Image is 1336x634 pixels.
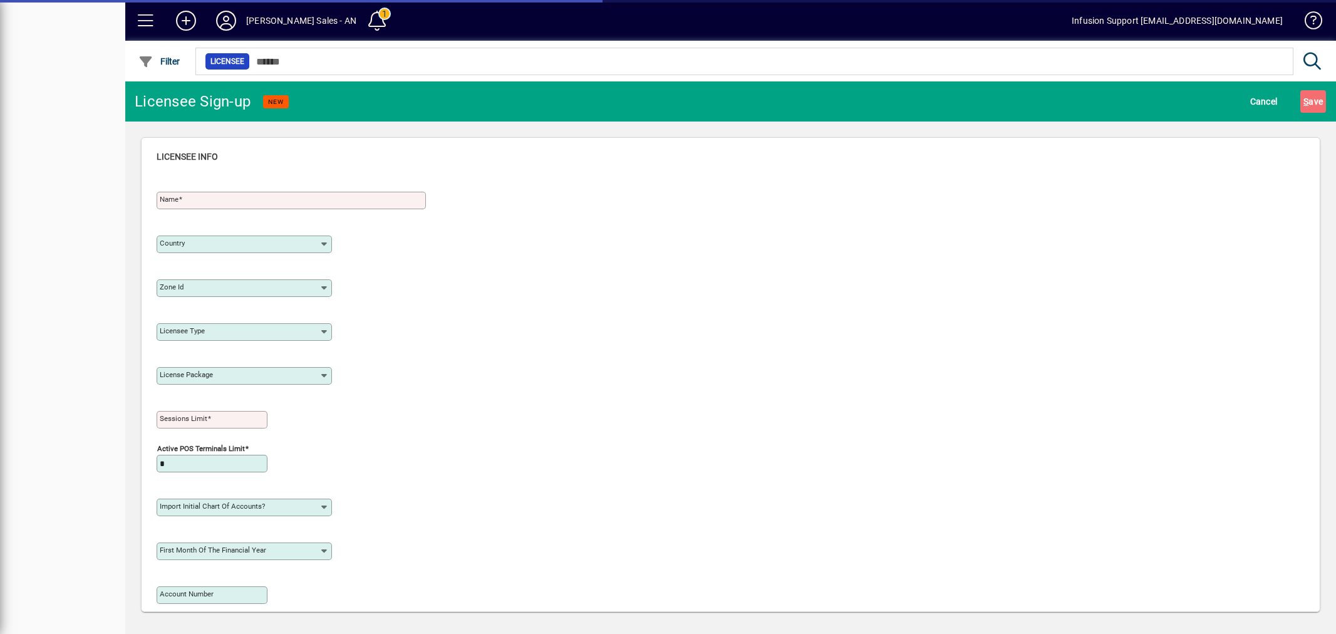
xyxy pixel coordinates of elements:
[157,444,245,453] mat-label: Active POS Terminals Limit
[160,414,207,423] mat-label: Sessions Limit
[160,546,266,554] mat-label: First month of the financial year
[160,283,184,291] mat-label: Zone Id
[1303,91,1323,112] span: ave
[160,239,185,247] mat-label: Country
[135,50,184,73] button: Filter
[1250,91,1278,112] span: Cancel
[160,195,179,204] mat-label: Name
[157,152,218,162] span: Licensee Info
[138,56,180,66] span: Filter
[1303,96,1308,107] span: S
[160,370,213,379] mat-label: License Package
[160,502,265,511] mat-label: Import initial Chart of Accounts?
[1072,11,1283,31] div: Infusion Support [EMAIL_ADDRESS][DOMAIN_NAME]
[160,590,214,598] mat-label: Account number
[246,11,356,31] div: [PERSON_NAME] Sales - AN
[268,98,284,106] span: NEW
[210,55,244,68] span: Licensee
[135,91,251,112] div: Licensee Sign-up
[206,9,246,32] button: Profile
[1295,3,1320,43] a: Knowledge Base
[166,9,206,32] button: Add
[1300,90,1326,113] button: Save
[160,326,205,335] mat-label: Licensee Type
[1247,90,1281,113] button: Cancel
